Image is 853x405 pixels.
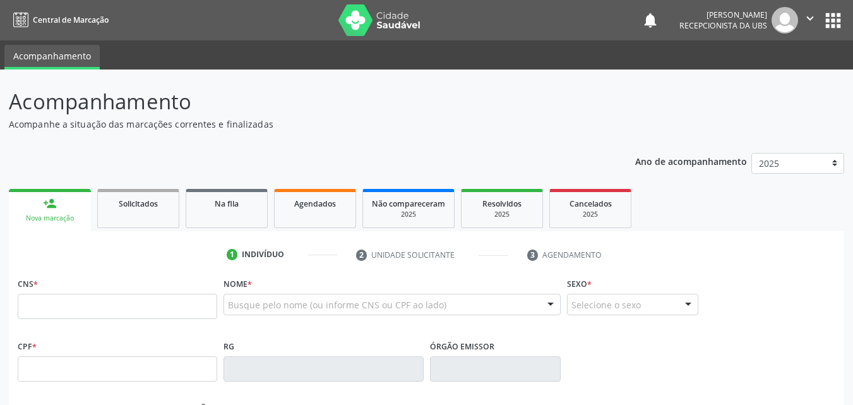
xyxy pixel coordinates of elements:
[228,298,446,311] span: Busque pelo nome (ou informe CNS ou CPF ao lado)
[470,210,534,219] div: 2025
[372,210,445,219] div: 2025
[679,9,767,20] div: [PERSON_NAME]
[571,298,641,311] span: Selecione o sexo
[570,198,612,209] span: Cancelados
[227,249,238,260] div: 1
[9,118,594,131] p: Acompanhe a situação das marcações correntes e finalizadas
[4,45,100,70] a: Acompanhamento
[430,337,494,356] label: Órgão emissor
[822,9,844,32] button: apps
[772,7,798,33] img: img
[9,86,594,118] p: Acompanhamento
[119,198,158,209] span: Solicitados
[242,249,284,260] div: Indivíduo
[803,11,817,25] i: 
[9,9,109,30] a: Central de Marcação
[224,337,234,356] label: RG
[33,15,109,25] span: Central de Marcação
[567,274,592,294] label: Sexo
[641,11,659,29] button: notifications
[224,274,252,294] label: Nome
[18,274,38,294] label: CNS
[215,198,239,209] span: Na fila
[372,198,445,209] span: Não compareceram
[798,7,822,33] button: 
[635,153,747,169] p: Ano de acompanhamento
[18,337,37,356] label: CPF
[18,214,82,223] div: Nova marcação
[559,210,622,219] div: 2025
[482,198,522,209] span: Resolvidos
[679,20,767,31] span: Recepcionista da UBS
[294,198,336,209] span: Agendados
[43,196,57,210] div: person_add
